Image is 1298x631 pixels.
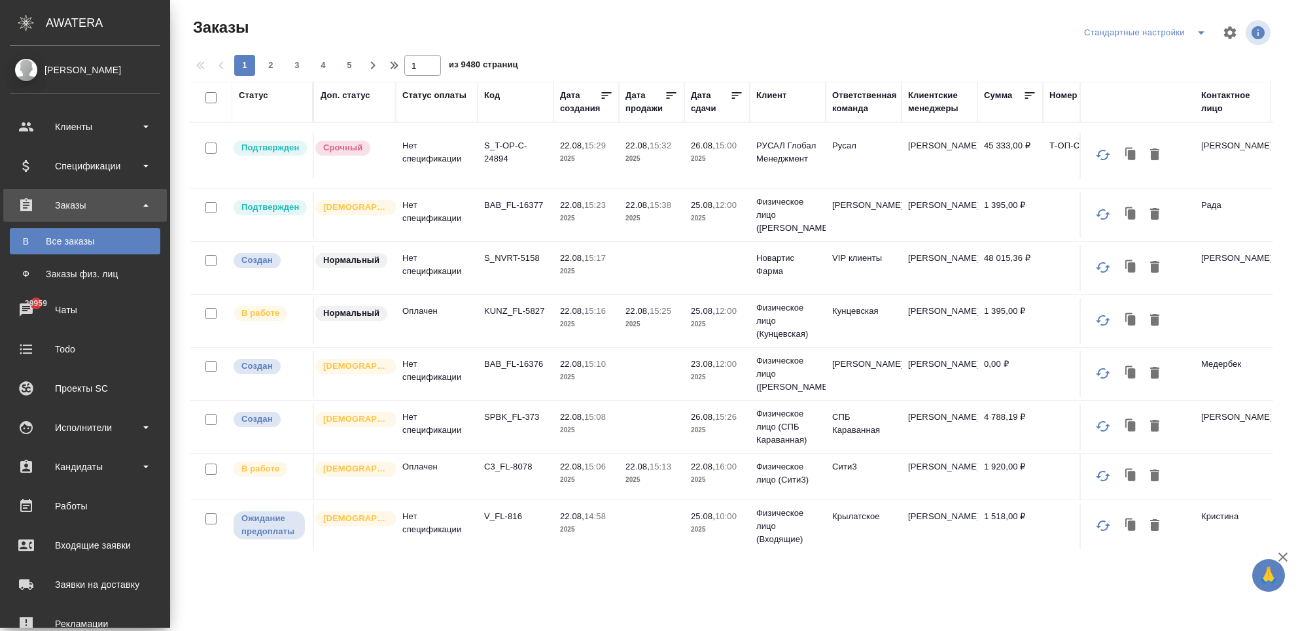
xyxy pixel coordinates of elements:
[1195,192,1271,238] td: Рада
[826,192,902,238] td: [PERSON_NAME]
[484,139,547,165] p: S_T-OP-C-24894
[584,141,606,150] p: 15:29
[232,252,306,269] div: Выставляется автоматически при создании заказа
[3,568,167,601] a: Заявки на доставку
[1087,411,1119,442] button: Обновить
[232,411,306,428] div: Выставляется автоматически при создании заказа
[691,523,743,536] p: 2025
[1087,510,1119,541] button: Обновить
[339,55,360,76] button: 5
[10,575,160,594] div: Заявки на доставку
[3,529,167,562] a: Входящие заявки
[190,17,249,38] span: Заказы
[396,298,478,344] td: Оплачен
[902,245,977,291] td: [PERSON_NAME]
[756,407,819,447] p: Физическое лицо (СПБ Караванная)
[560,318,612,331] p: 2025
[232,460,306,478] div: Выставляет ПМ после принятия заказа от КМа
[396,245,478,291] td: Нет спецификации
[1119,464,1144,488] button: Клонировать
[314,139,389,157] div: Выставляется автоматически, если на указанный объем услуг необходимо больше времени в стандартном...
[484,252,547,265] p: S_NVRT-5158
[756,507,819,546] p: Физическое лицо (Входящие)
[832,89,897,115] div: Ответственная команда
[1119,513,1144,538] button: Клонировать
[1246,20,1273,45] span: Посмотреть информацию
[625,89,665,115] div: Дата продажи
[902,404,977,450] td: [PERSON_NAME]
[584,306,606,316] p: 15:16
[826,404,902,450] td: СПБ Караванная
[10,418,160,437] div: Исполнители
[977,351,1043,397] td: 0,00 ₽
[396,133,478,179] td: Нет спецификации
[287,59,307,72] span: 3
[313,59,334,72] span: 4
[826,351,902,397] td: [PERSON_NAME]
[560,424,612,437] p: 2025
[10,261,160,287] a: ФЗаказы физ. лиц
[908,89,971,115] div: Клиентские менеджеры
[241,307,279,320] p: В работе
[977,192,1043,238] td: 1 395,00 ₽
[1087,199,1119,230] button: Обновить
[584,253,606,263] p: 15:17
[1125,129,1188,182] p: Акционерное общество «РУССКИЙ АЛЮМИНИ...
[1144,464,1166,488] button: Удалить
[10,196,160,215] div: Заказы
[560,511,584,521] p: 22.08,
[314,252,389,269] div: Статус по умолчанию для стандартных заказов
[396,192,478,238] td: Нет спецификации
[239,89,268,102] div: Статус
[396,404,478,450] td: Нет спецификации
[625,462,650,471] p: 22.08,
[977,133,1043,179] td: 45 333,00 ₽
[560,462,584,471] p: 22.08,
[691,412,715,422] p: 26.08,
[625,200,650,210] p: 22.08,
[10,300,160,320] div: Чаты
[756,196,819,235] p: Физическое лицо ([PERSON_NAME])
[241,413,273,426] p: Создан
[241,462,279,475] p: В работе
[323,254,379,267] p: Нормальный
[826,133,902,179] td: Русал
[1049,89,1092,102] div: Номер PO
[584,359,606,369] p: 15:10
[241,254,273,267] p: Создан
[584,412,606,422] p: 15:08
[715,306,737,316] p: 12:00
[3,490,167,522] a: Работы
[560,212,612,225] p: 2025
[241,201,299,214] p: Подтвержден
[1195,133,1271,179] td: [PERSON_NAME]
[314,460,389,478] div: Выставляется автоматически для первых 3 заказов нового контактного лица. Особое внимание
[10,156,160,176] div: Спецификации
[16,235,154,248] div: Все заказы
[1119,255,1144,280] button: Клонировать
[977,503,1043,549] td: 1 518,00 ₽
[321,89,370,102] div: Доп. статус
[323,141,362,154] p: Срочный
[314,305,389,322] div: Статус по умолчанию для стандартных заказов
[715,200,737,210] p: 12:00
[1257,562,1280,589] span: 🙏
[560,141,584,150] p: 22.08,
[323,462,389,475] p: [DEMOGRAPHIC_DATA]
[560,152,612,165] p: 2025
[691,152,743,165] p: 2025
[756,460,819,486] p: Физическое лицо (Сити3)
[560,89,600,115] div: Дата создания
[314,199,389,216] div: Выставляется автоматически для первых 3 заказов нового контактного лица. Особое внимание
[10,228,160,254] a: ВВсе заказы
[826,298,902,344] td: Кунцевская
[484,305,547,318] p: KUNZ_FL-5827
[715,462,737,471] p: 16:00
[625,152,678,165] p: 2025
[1087,358,1119,389] button: Обновить
[715,412,737,422] p: 15:26
[1144,202,1166,227] button: Удалить
[339,59,360,72] span: 5
[984,89,1012,102] div: Сумма
[484,89,500,102] div: Код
